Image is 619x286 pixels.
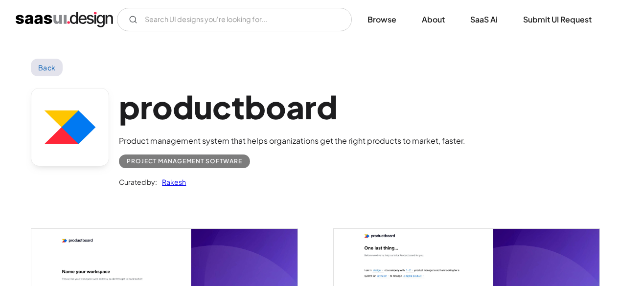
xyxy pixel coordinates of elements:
[119,176,157,188] div: Curated by:
[119,135,465,147] div: Product management system that helps organizations get the right products to market, faster.
[410,9,457,30] a: About
[31,59,63,76] a: Back
[459,9,509,30] a: SaaS Ai
[157,176,186,188] a: Rakesh
[117,8,352,31] input: Search UI designs you're looking for...
[356,9,408,30] a: Browse
[511,9,603,30] a: Submit UI Request
[119,88,465,126] h1: productboard
[127,155,242,167] div: Project Management Software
